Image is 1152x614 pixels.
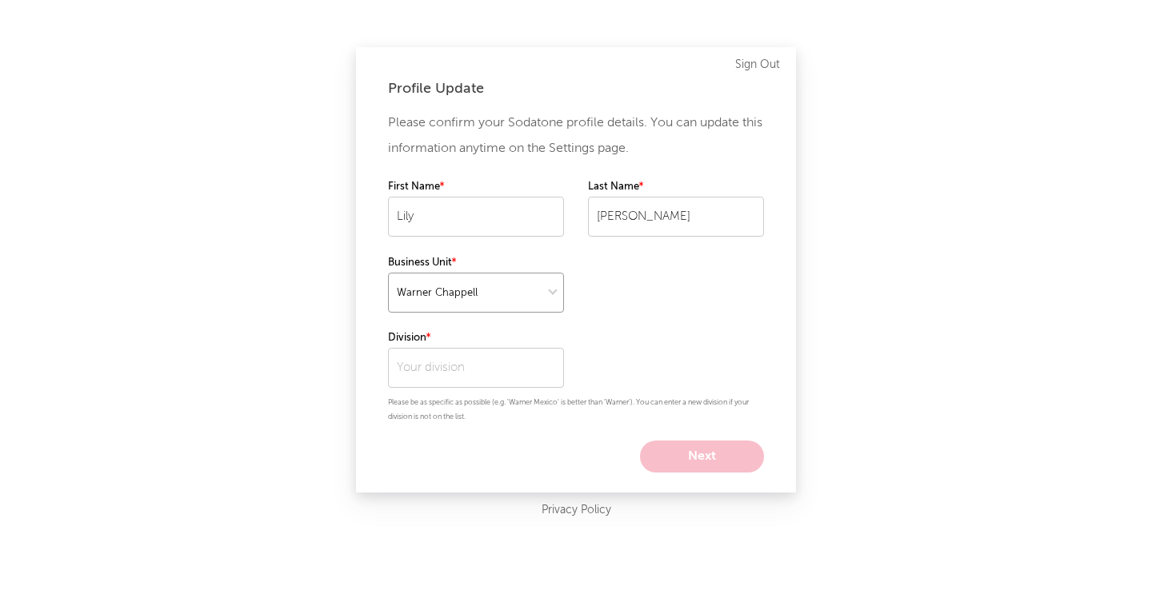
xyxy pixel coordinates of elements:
label: First Name [388,177,564,197]
input: Your first name [388,197,564,237]
label: Last Name [588,177,764,197]
p: Please confirm your Sodatone profile details. You can update this information anytime on the Sett... [388,110,764,161]
button: Next [640,441,764,472]
p: Please be as specific as possible (e.g. 'Warner Mexico' is better than 'Warner'). You can enter a... [388,396,764,425]
a: Privacy Policy [542,500,611,520]
div: Profile Update [388,79,764,98]
a: Sign Out [735,55,780,74]
input: Your division [388,348,564,388]
input: Your last name [588,197,764,237]
label: Division [388,329,564,348]
label: Business Unit [388,253,564,273]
